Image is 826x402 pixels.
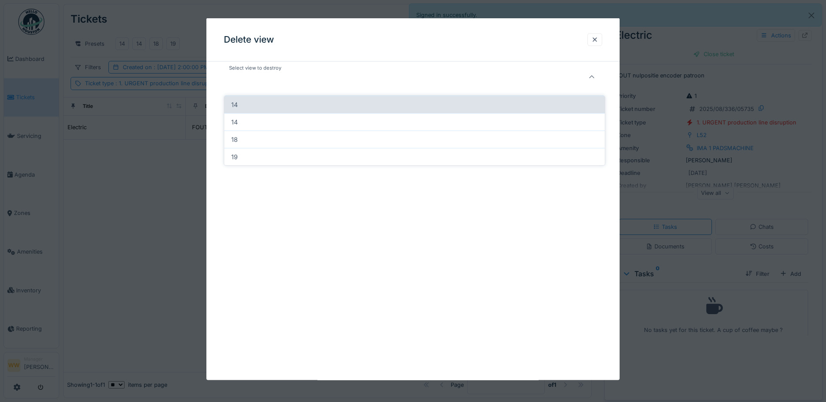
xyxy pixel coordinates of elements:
div: 19 [224,148,605,165]
div: 18 [224,131,605,148]
h3: Delete view [224,34,274,45]
div: 14 [224,96,605,113]
label: Select view to destroy [227,64,283,72]
div: 14 [224,113,605,131]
